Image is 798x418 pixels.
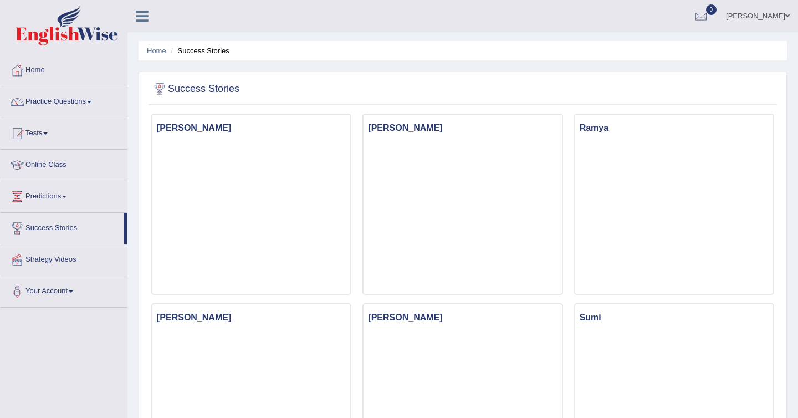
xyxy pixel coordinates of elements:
a: Home [1,55,127,83]
a: Online Class [1,150,127,177]
li: Success Stories [168,45,229,56]
a: Strategy Videos [1,244,127,272]
a: Your Account [1,276,127,304]
a: Predictions [1,181,127,209]
h2: Success Stories [151,81,239,98]
h3: [PERSON_NAME] [152,120,350,136]
h3: [PERSON_NAME] [152,310,350,325]
h3: Ramya [575,120,773,136]
a: Success Stories [1,213,124,241]
h3: Sumi [575,310,773,325]
a: Tests [1,118,127,146]
h3: [PERSON_NAME] [364,310,561,325]
h3: [PERSON_NAME] [364,120,561,136]
span: 0 [706,4,717,15]
a: Home [147,47,166,55]
a: Practice Questions [1,86,127,114]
